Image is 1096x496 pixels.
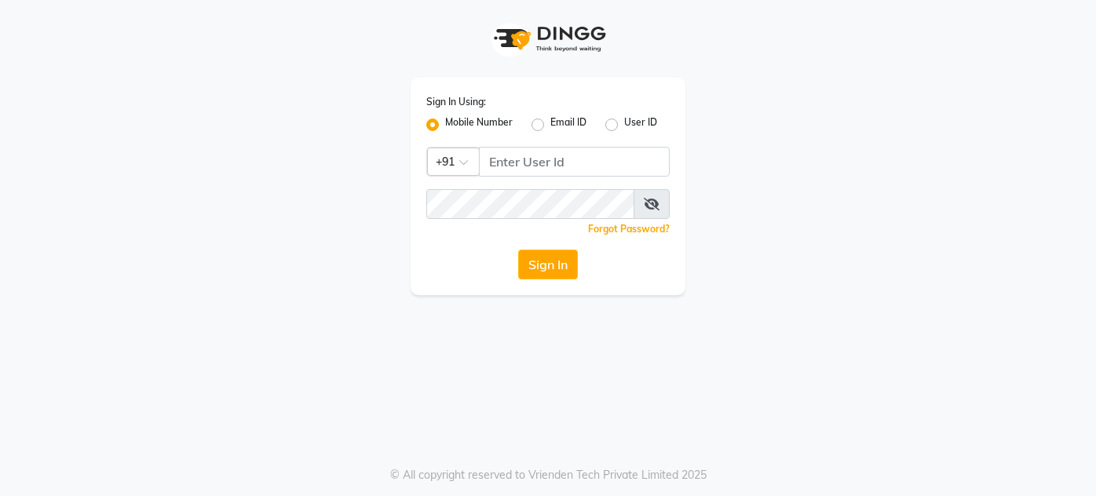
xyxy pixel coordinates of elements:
[445,115,513,134] label: Mobile Number
[479,147,670,177] input: Username
[518,250,578,279] button: Sign In
[426,189,634,219] input: Username
[426,95,486,109] label: Sign In Using:
[550,115,586,134] label: Email ID
[485,16,611,62] img: logo1.svg
[624,115,657,134] label: User ID
[588,223,670,235] a: Forgot Password?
